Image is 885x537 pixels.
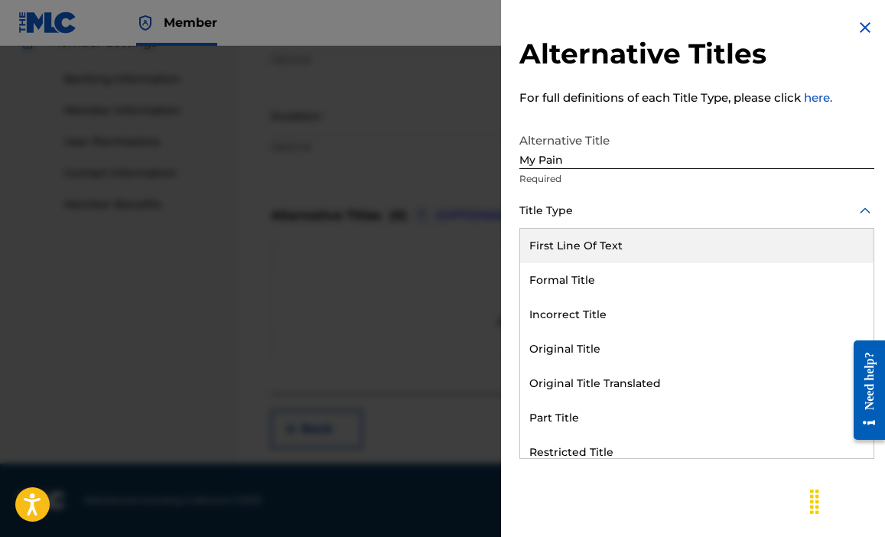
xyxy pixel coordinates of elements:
[520,263,874,298] div: Formal Title
[520,298,874,332] div: Incorrect Title
[520,332,874,366] div: Original Title
[520,366,874,401] div: Original Title Translated
[136,14,155,32] img: Top Rightsholder
[18,11,77,34] img: MLC Logo
[520,229,874,263] div: First Line Of Text
[520,435,874,470] div: Restricted Title
[802,479,827,525] div: Drag
[519,89,874,107] p: For full definitions of each Title Type, please click
[520,401,874,435] div: Part Title
[804,90,832,105] a: here.
[519,172,874,186] p: Required
[809,464,885,537] iframe: Chat Widget
[164,14,217,31] span: Member
[519,37,874,71] h2: Alternative Titles
[842,324,885,455] iframe: Resource Center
